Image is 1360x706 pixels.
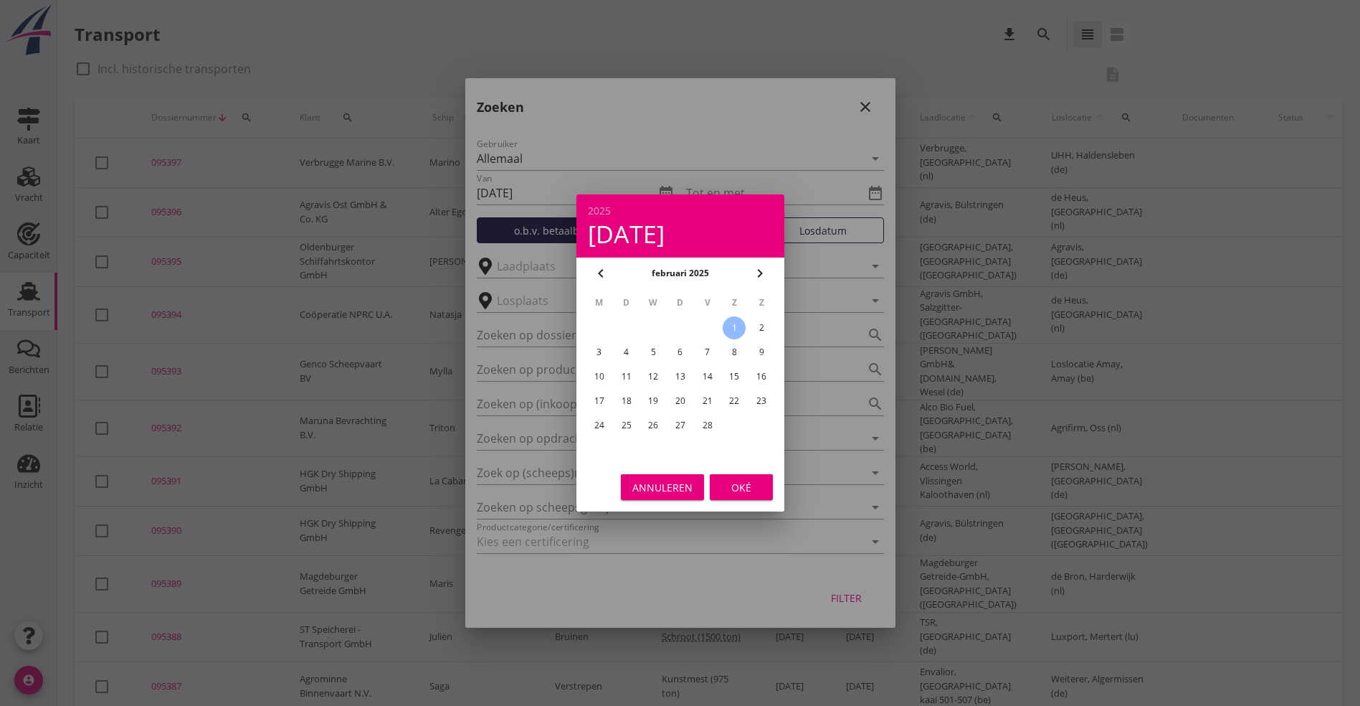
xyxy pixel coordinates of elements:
[723,341,746,364] button: 8
[614,390,637,413] button: 18
[750,341,773,364] button: 9
[642,341,665,364] button: 5
[668,390,691,413] button: 20
[723,390,746,413] button: 22
[721,480,761,495] div: Oké
[695,414,718,437] button: 28
[640,291,666,315] th: W
[586,291,612,315] th: M
[642,390,665,413] button: 19
[647,263,713,284] button: februari 2025
[668,341,691,364] button: 6
[721,291,747,315] th: Z
[668,365,691,388] button: 13
[710,474,773,500] button: Oké
[614,414,637,437] button: 25
[695,390,718,413] button: 21
[642,414,665,437] button: 26
[723,365,746,388] button: 15
[750,365,773,388] button: 16
[588,206,773,216] div: 2025
[621,474,704,500] button: Annuleren
[642,365,665,388] button: 12
[587,390,610,413] button: 17
[750,390,773,413] button: 23
[587,341,610,364] button: 3
[694,291,720,315] th: V
[588,222,773,246] div: [DATE]
[668,414,691,437] button: 27
[587,365,610,388] button: 10
[632,480,693,495] div: Annuleren
[750,316,773,339] button: 2
[587,414,610,437] button: 24
[748,291,774,315] th: Z
[614,365,637,388] button: 11
[695,365,718,388] button: 14
[613,291,639,315] th: D
[667,291,693,315] th: D
[614,341,637,364] button: 4
[751,265,769,282] i: chevron_right
[695,341,718,364] button: 7
[723,316,746,339] button: 1
[592,265,609,282] i: chevron_left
